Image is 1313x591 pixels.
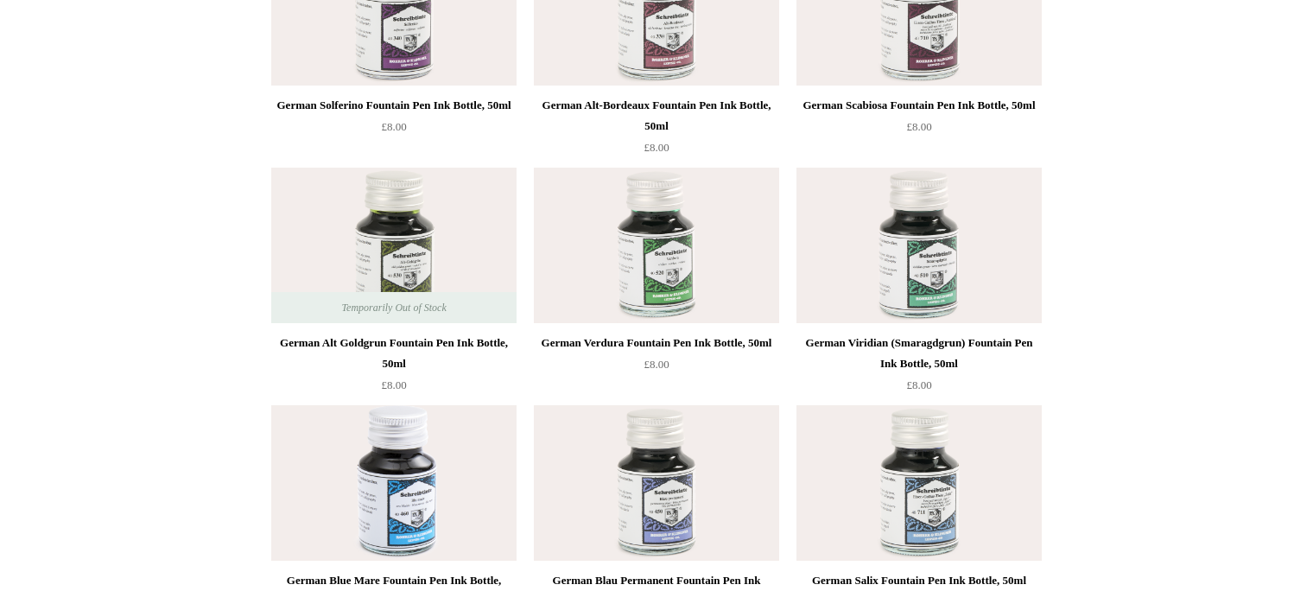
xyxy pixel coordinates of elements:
[796,405,1042,561] img: German Salix Fountain Pen Ink Bottle, 50ml
[271,95,517,166] a: German Solferino Fountain Pen Ink Bottle, 50ml £8.00
[796,95,1042,166] a: German Scabiosa Fountain Pen Ink Bottle, 50ml £8.00
[534,333,779,404] a: German Verdura Fountain Pen Ink Bottle, 50ml £8.00
[906,120,931,133] span: £8.00
[801,333,1037,374] div: German Viridian (Smaragdgrun) Fountain Pen Ink Bottle, 50ml
[381,120,406,133] span: £8.00
[644,358,669,371] span: £8.00
[271,168,517,323] img: German Alt Goldgrun Fountain Pen Ink Bottle, 50ml
[796,168,1042,323] img: German Viridian (Smaragdgrun) Fountain Pen Ink Bottle, 50ml
[534,405,779,561] a: German Blau Permanent Fountain Pen Ink Bottle, 50ml German Blau Permanent Fountain Pen Ink Bottle...
[534,168,779,323] a: German Verdura Fountain Pen Ink Bottle, 50ml German Verdura Fountain Pen Ink Bottle, 50ml
[276,333,512,374] div: German Alt Goldgrun Fountain Pen Ink Bottle, 50ml
[534,95,779,166] a: German Alt-Bordeaux Fountain Pen Ink Bottle, 50ml £8.00
[796,333,1042,404] a: German Viridian (Smaragdgrun) Fountain Pen Ink Bottle, 50ml £8.00
[271,405,517,561] img: German Blue Mare Fountain Pen Ink Bottle, 50ml
[538,333,775,353] div: German Verdura Fountain Pen Ink Bottle, 50ml
[324,292,463,323] span: Temporarily Out of Stock
[906,378,931,391] span: £8.00
[801,570,1037,591] div: German Salix Fountain Pen Ink Bottle, 50ml
[271,405,517,561] a: German Blue Mare Fountain Pen Ink Bottle, 50ml German Blue Mare Fountain Pen Ink Bottle, 50ml
[276,95,512,116] div: German Solferino Fountain Pen Ink Bottle, 50ml
[271,168,517,323] a: German Alt Goldgrun Fountain Pen Ink Bottle, 50ml German Alt Goldgrun Fountain Pen Ink Bottle, 50...
[534,405,779,561] img: German Blau Permanent Fountain Pen Ink Bottle, 50ml
[271,333,517,404] a: German Alt Goldgrun Fountain Pen Ink Bottle, 50ml £8.00
[538,95,775,137] div: German Alt-Bordeaux Fountain Pen Ink Bottle, 50ml
[801,95,1037,116] div: German Scabiosa Fountain Pen Ink Bottle, 50ml
[381,378,406,391] span: £8.00
[796,405,1042,561] a: German Salix Fountain Pen Ink Bottle, 50ml German Salix Fountain Pen Ink Bottle, 50ml
[796,168,1042,323] a: German Viridian (Smaragdgrun) Fountain Pen Ink Bottle, 50ml German Viridian (Smaragdgrun) Fountai...
[644,141,669,154] span: £8.00
[534,168,779,323] img: German Verdura Fountain Pen Ink Bottle, 50ml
